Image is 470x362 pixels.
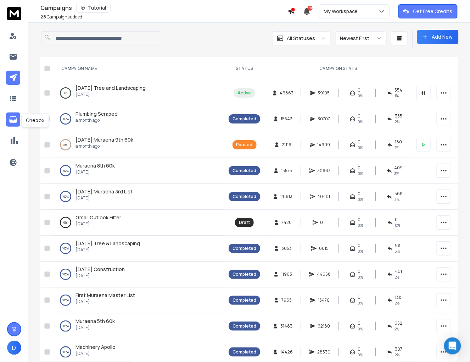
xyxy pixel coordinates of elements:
span: 7965 [281,297,292,303]
span: 0 [358,87,360,93]
a: [DATE] Muraena 9th 60k [75,136,133,143]
span: 2 % [395,119,399,125]
span: 40401 [318,194,330,199]
div: Completed [233,323,256,329]
a: [DATE] Tree and Landscaping [75,84,146,92]
p: 1 % [64,89,67,97]
a: Plumbing Scraped [75,110,118,117]
p: [DATE] [75,273,125,279]
span: 0% [358,223,363,228]
a: [DATE] Tree & Landscaping [75,240,140,247]
span: 28530 [317,349,330,355]
span: 1 % [395,93,399,99]
span: 0 [358,113,360,119]
p: 100 % [62,271,69,278]
span: 15470 [318,297,330,303]
span: 0 [358,243,360,248]
span: 0 [358,217,360,223]
span: 307 [395,346,402,352]
span: 0% [358,171,363,176]
span: 180 [395,139,402,145]
span: 21116 [282,142,291,148]
span: 0 [358,295,360,300]
div: Completed [233,297,256,303]
button: D [7,341,21,355]
p: a month ago [75,117,118,123]
span: 0% [358,326,363,332]
button: Newest First [335,31,387,45]
td: 0%Gmail Outlook Filter[DATE] [53,210,224,236]
span: 0 [358,269,360,274]
div: Completed [233,271,256,277]
a: Muraena 5th 60k [75,318,115,325]
a: Machinery Apollo [75,344,116,351]
span: 6015 [319,246,329,251]
span: 2 % [395,352,399,358]
a: [DATE] Construction [75,266,125,273]
th: CAMPAIGN NAME [53,57,224,80]
div: Paused [236,142,253,148]
p: My Workspace [324,8,361,15]
span: 44658 [317,271,331,277]
span: 3 % [395,197,399,202]
p: [DATE] [75,247,140,253]
p: [DATE] [75,92,146,97]
span: 0 [358,165,360,171]
span: 7426 [281,220,292,225]
span: 0% [358,274,363,280]
span: 3 % [395,248,400,254]
span: 2 % [395,274,400,280]
td: 100%Plumbing Scrapeda month ago [53,106,224,132]
button: Tutorial [76,3,111,13]
span: 0 [358,320,360,326]
button: Add New [417,30,459,44]
p: 2 % [64,141,68,148]
td: 100%[DATE] Tree & Landscaping[DATE] [53,236,224,262]
span: 0% [358,93,363,99]
span: First Muraena Master List [75,292,135,298]
td: 100%[DATE] Construction[DATE] [53,262,224,287]
div: Completed [233,246,256,251]
span: 138 [395,295,402,300]
p: Get Free Credits [413,8,453,15]
span: 46863 [280,90,293,96]
span: 15543 [281,116,292,122]
span: 0% [395,223,401,228]
span: 568 [395,191,403,197]
span: 14909 [318,142,330,148]
p: a month ago [75,143,133,149]
span: 98 [395,243,401,248]
p: [DATE] [75,299,135,305]
a: Muraena 8th 60k [75,162,115,169]
span: 14426 [280,349,293,355]
span: 0% [358,119,363,125]
span: 0 [395,217,398,223]
p: 100 % [62,245,69,252]
p: 100 % [62,193,69,200]
span: 39105 [318,90,330,96]
th: CAMPAIGN STATS [264,57,412,80]
p: All Statuses [287,35,315,42]
a: Gmail Outlook Filter [75,214,121,221]
span: 0% [358,352,363,358]
span: [DATE] Construction [75,266,125,273]
div: Completed [233,349,256,355]
span: 0 [358,139,360,145]
span: 0 [320,220,328,225]
div: Completed [233,194,256,199]
span: 355 [395,113,402,119]
th: STATUS [224,57,264,80]
p: [DATE] [75,169,115,175]
span: 0% [358,197,363,202]
a: First Muraena Master List [75,292,135,299]
span: 50 [308,6,313,11]
p: 0 % [64,219,68,226]
p: 100 % [62,323,69,330]
td: 100%Muraena 5th 60k[DATE] [53,313,224,339]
